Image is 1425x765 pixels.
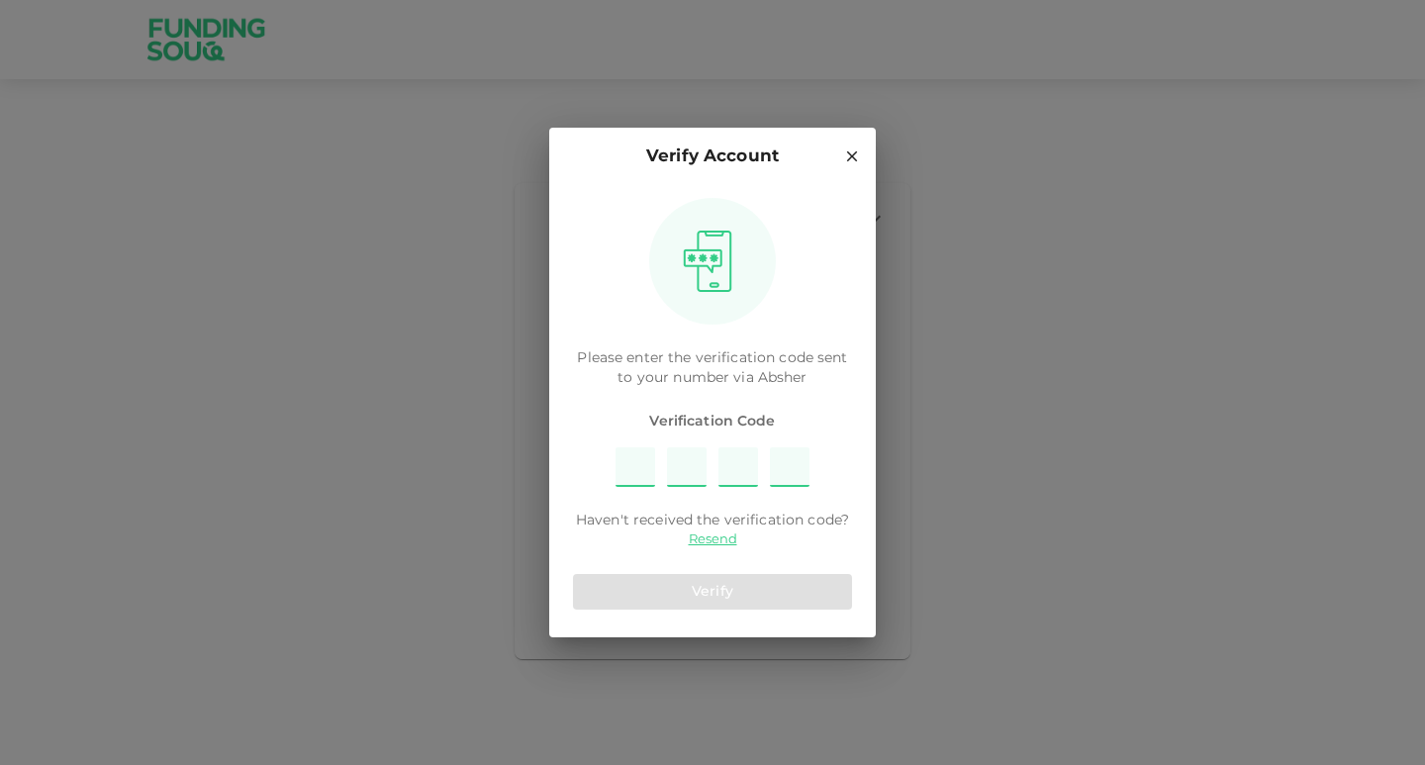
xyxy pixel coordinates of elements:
[576,511,849,530] span: Haven't received the verification code?
[667,447,707,487] input: Please enter OTP character 2
[573,412,852,431] span: Verification Code
[770,447,809,487] input: Please enter OTP character 4
[573,348,852,388] p: Please enter the verification code sent to your number via Absher
[689,530,737,549] a: Resend
[646,143,779,170] p: Verify Account
[676,230,739,293] img: otpImage
[718,447,758,487] input: Please enter OTP character 3
[616,447,655,487] input: Please enter OTP character 1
